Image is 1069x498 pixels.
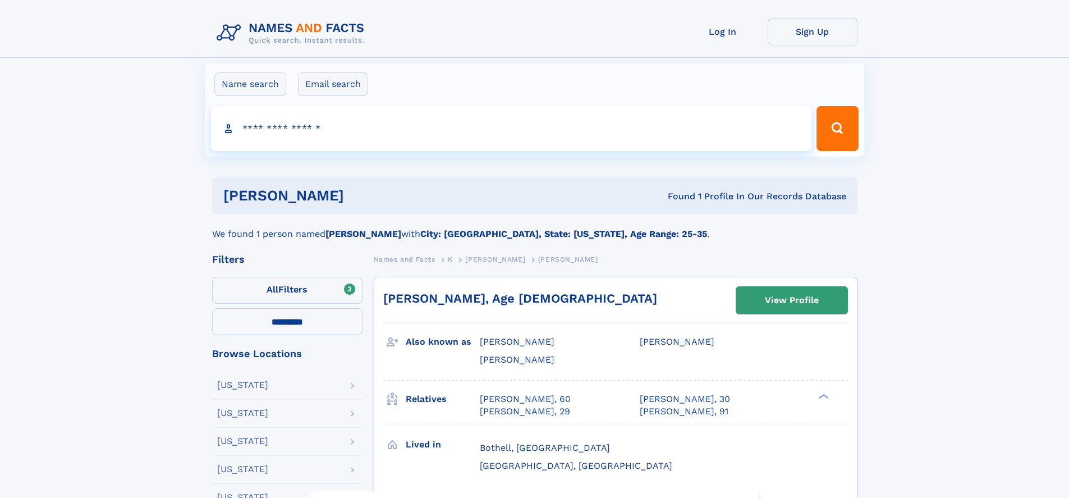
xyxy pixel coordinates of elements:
b: City: [GEOGRAPHIC_DATA], State: [US_STATE], Age Range: 25-35 [420,229,707,239]
div: View Profile [765,287,819,313]
label: Name search [214,72,286,96]
h3: Lived in [406,435,480,454]
div: [US_STATE] [217,381,268,390]
div: Found 1 Profile In Our Records Database [506,190,846,203]
a: Log In [678,18,768,45]
a: [PERSON_NAME] [465,252,525,266]
div: Browse Locations [212,349,363,359]
span: [PERSON_NAME] [480,336,554,347]
a: [PERSON_NAME], 91 [640,405,728,418]
h3: Also known as [406,332,480,351]
span: [PERSON_NAME] [640,336,714,347]
button: Search Button [816,106,858,151]
label: Email search [298,72,368,96]
a: View Profile [736,287,847,314]
span: Bothell, [GEOGRAPHIC_DATA] [480,442,610,453]
a: [PERSON_NAME], 29 [480,405,570,418]
div: Filters [212,254,363,264]
b: [PERSON_NAME] [325,229,401,239]
span: K [448,255,453,263]
h3: Relatives [406,390,480,409]
span: [PERSON_NAME] [480,354,554,365]
div: [US_STATE] [217,437,268,446]
a: K [448,252,453,266]
input: search input [211,106,812,151]
div: [US_STATE] [217,409,268,418]
div: [US_STATE] [217,465,268,474]
span: All [267,284,278,295]
span: [PERSON_NAME] [465,255,525,263]
a: Sign Up [768,18,857,45]
label: Filters [212,277,363,304]
div: We found 1 person named with . [212,214,857,241]
div: ❯ [816,392,829,400]
span: [PERSON_NAME] [538,255,598,263]
a: Names and Facts [374,252,435,266]
a: [PERSON_NAME], 60 [480,393,571,405]
h1: [PERSON_NAME] [223,189,506,203]
img: Logo Names and Facts [212,18,374,48]
a: [PERSON_NAME], Age [DEMOGRAPHIC_DATA] [383,291,657,305]
span: [GEOGRAPHIC_DATA], [GEOGRAPHIC_DATA] [480,460,672,471]
a: [PERSON_NAME], 30 [640,393,730,405]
